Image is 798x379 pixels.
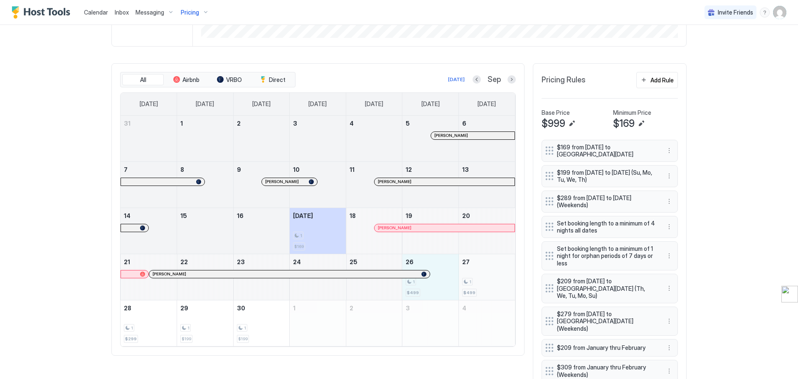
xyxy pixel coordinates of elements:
span: $209 from January thru February [557,344,656,352]
a: Wednesday [300,93,335,115]
a: September 1, 2025 [177,116,233,131]
span: 3 [406,305,410,312]
td: September 28, 2025 [121,300,177,346]
td: October 4, 2025 [458,300,515,346]
a: September 3, 2025 [290,116,346,131]
td: September 26, 2025 [402,254,459,300]
span: Inbox [115,9,129,16]
a: Monday [187,93,222,115]
div: [PERSON_NAME] [378,179,511,184]
span: 1 [300,233,302,238]
td: September 21, 2025 [121,254,177,300]
span: 20 [462,212,470,219]
button: More options [664,366,674,376]
td: September 8, 2025 [177,161,234,208]
button: VRBO [209,74,250,86]
div: [PERSON_NAME] [378,225,511,230]
a: September 8, 2025 [177,162,233,177]
span: [PERSON_NAME] [378,179,411,184]
span: $199 [238,336,248,342]
td: September 9, 2025 [233,161,290,208]
td: September 7, 2025 [121,161,177,208]
span: Messaging [135,9,164,16]
div: [PERSON_NAME] [265,179,314,184]
span: 1 [131,325,133,331]
a: September 30, 2025 [234,300,290,316]
span: $309 from January thru February (Weekends) [557,364,656,378]
span: [DATE] [293,212,313,219]
a: September 12, 2025 [402,162,458,177]
td: October 1, 2025 [290,300,346,346]
td: September 17, 2025 [290,208,346,254]
span: 19 [406,212,412,219]
span: Base Price [542,109,570,116]
span: Pricing [181,9,199,16]
div: [PERSON_NAME] [434,133,511,138]
button: Edit [567,119,577,129]
td: September 19, 2025 [402,208,459,254]
button: Add Rule [636,72,678,88]
button: More options [664,222,674,232]
a: September 25, 2025 [346,254,402,270]
span: Sep [488,75,501,84]
td: September 12, 2025 [402,161,459,208]
div: menu [760,7,770,17]
div: menu [664,196,674,206]
span: 1 [180,120,183,127]
td: September 22, 2025 [177,254,234,300]
div: tab-group [120,72,296,88]
span: $299 [125,336,137,342]
a: September 4, 2025 [346,116,402,131]
span: 4 [462,305,466,312]
a: Friday [413,93,448,115]
span: 13 [462,166,469,173]
a: September 18, 2025 [346,208,402,223]
a: September 20, 2025 [459,208,515,223]
a: Host Tools Logo [12,6,74,19]
td: September 5, 2025 [402,116,459,162]
span: 7 [124,166,128,173]
span: All [140,76,146,84]
button: More options [664,343,674,353]
span: [DATE] [308,100,327,108]
span: 1 [244,325,246,331]
span: 1 [187,325,190,331]
a: September 9, 2025 [234,162,290,177]
span: 1 [293,305,296,312]
a: October 2, 2025 [346,300,402,316]
span: 31 [124,120,131,127]
button: More options [664,146,674,156]
td: September 23, 2025 [233,254,290,300]
div: menu [664,343,674,353]
button: Edit [636,119,646,129]
a: September 5, 2025 [402,116,458,131]
span: 21 [124,258,130,265]
button: More options [664,316,674,326]
a: September 10, 2025 [290,162,346,177]
td: August 31, 2025 [121,116,177,162]
td: September 29, 2025 [177,300,234,346]
button: More options [664,171,674,181]
a: September 6, 2025 [459,116,515,131]
span: Set booking length to a minimum of 4 nights all dates [557,220,656,234]
a: August 31, 2025 [121,116,177,131]
a: September 28, 2025 [121,300,177,316]
span: 16 [237,212,244,219]
div: menu [664,146,674,156]
button: Airbnb [165,74,207,86]
td: September 10, 2025 [290,161,346,208]
a: September 14, 2025 [121,208,177,223]
span: 1 [469,279,471,285]
span: Minimum Price [613,109,651,116]
span: [DATE] [140,100,158,108]
span: 9 [237,166,241,173]
div: [PERSON_NAME] [153,271,426,277]
span: [DATE] [196,100,214,108]
div: menu [664,366,674,376]
button: More options [664,283,674,293]
td: September 27, 2025 [458,254,515,300]
a: Tuesday [244,93,279,115]
span: 25 [350,258,357,265]
span: 10 [293,166,300,173]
